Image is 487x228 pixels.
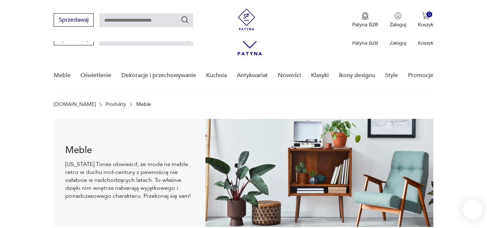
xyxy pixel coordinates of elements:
button: Sprzedawaj [54,13,94,27]
p: Patyna B2B [352,21,378,28]
a: Oświetlenie [80,62,111,89]
a: Ikony designu [339,62,375,89]
iframe: Smartsupp widget button [462,199,483,219]
a: [DOMAIN_NAME] [54,102,96,107]
button: Patyna B2B [352,12,378,28]
p: Zaloguj [390,21,406,28]
a: Style [385,62,398,89]
img: Meble [205,119,433,227]
a: Ikona medaluPatyna B2B [352,12,378,28]
a: Sprzedawaj [54,18,94,23]
button: Zaloguj [390,12,406,28]
a: Sprzedawaj [54,37,94,42]
a: Klasyki [311,62,329,89]
p: Koszyk [418,40,433,46]
a: Meble [54,62,71,89]
img: Ikona medalu [362,12,369,20]
p: Patyna B2B [352,40,378,46]
a: Kuchnia [206,62,227,89]
img: Patyna - sklep z meblami i dekoracjami vintage [236,9,257,30]
a: Produkty [106,102,126,107]
img: Ikonka użytkownika [394,12,402,19]
div: 0 [426,12,433,18]
img: Ikona koszyka [422,12,429,19]
h1: Meble [65,146,194,155]
a: Antykwariat [237,62,268,89]
a: Nowości [278,62,301,89]
button: 0Koszyk [418,12,433,28]
button: Szukaj [181,15,189,24]
p: [US_STATE] Times obwieścił, że moda na meble retro w duchu mid-century z pewnością nie osłabnie w... [65,160,194,200]
p: Zaloguj [390,40,406,46]
a: Dekoracje i przechowywanie [121,62,196,89]
p: Koszyk [418,21,433,28]
a: Promocje [408,62,433,89]
p: Meble [136,102,151,107]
